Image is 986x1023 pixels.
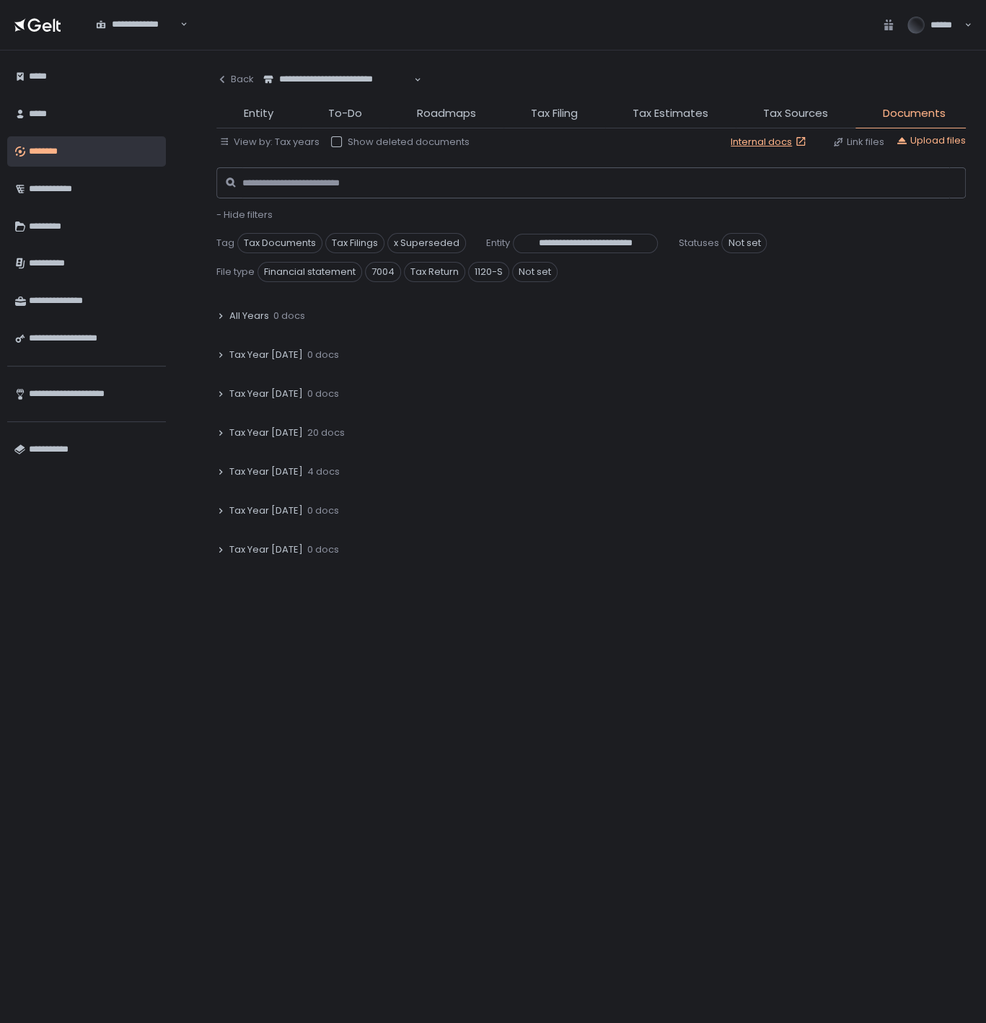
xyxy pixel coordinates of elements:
span: 0 docs [307,387,339,400]
button: Link files [832,136,884,149]
a: Internal docs [731,136,809,149]
span: Tax Year [DATE] [229,387,303,400]
span: x Superseded [387,233,466,253]
span: Entity [486,237,510,250]
span: Tax Year [DATE] [229,465,303,478]
span: 0 docs [307,504,339,517]
span: Tax Return [404,262,465,282]
span: Not set [721,233,767,253]
span: 7004 [365,262,401,282]
span: 4 docs [307,465,340,478]
div: Search for option [254,65,421,95]
span: Roadmaps [417,105,476,122]
span: Tax Year [DATE] [229,504,303,517]
span: Documents [883,105,946,122]
span: Tag [216,237,234,250]
span: Tax Documents [237,233,322,253]
span: 0 docs [307,348,339,361]
span: Tax Sources [763,105,828,122]
span: 1120-S [468,262,509,282]
span: All Years [229,309,269,322]
span: File type [216,265,255,278]
button: View by: Tax years [219,136,320,149]
span: Tax Estimates [633,105,708,122]
input: Search for option [263,86,413,100]
span: Tax Year [DATE] [229,348,303,361]
span: Entity [244,105,273,122]
span: Statuses [678,237,718,250]
div: Search for option [87,10,188,40]
button: Back [216,65,254,94]
span: Tax Filing [531,105,578,122]
span: Tax Filings [325,233,384,253]
button: - Hide filters [216,208,273,221]
span: Tax Year [DATE] [229,543,303,556]
span: Financial statement [257,262,362,282]
div: Back [216,73,254,86]
span: 0 docs [273,309,305,322]
button: Upload files [896,134,966,147]
span: To-Do [328,105,362,122]
span: Not set [512,262,558,282]
input: Search for option [96,31,179,45]
span: Tax Year [DATE] [229,426,303,439]
span: 20 docs [307,426,345,439]
span: 0 docs [307,543,339,556]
